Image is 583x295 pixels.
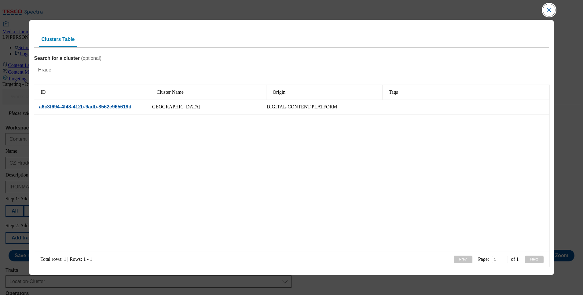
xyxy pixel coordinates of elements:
span: ID [40,89,46,95]
span: Clusters Table [41,37,75,42]
span: Page: [478,257,489,262]
div: Total rows: 1 | Rows: 1 - 1 [34,253,98,266]
button: Prev [454,256,472,263]
div: Modal [34,30,549,284]
span: Tags [389,89,398,95]
div: Modal [29,20,554,275]
div: a6c3f694-4f48-412b-9adb-8562e965619d [34,104,131,110]
span: Origin [273,89,285,95]
span: of 1 [511,257,519,262]
div: DIGITAL-CONTENT-PLATFORM [266,104,337,110]
label: Search for a cluster [34,55,549,61]
input: Type cluster name / cluster uuid / cluster tag [34,64,549,76]
button: Close Modal [543,4,555,16]
span: ( optional ) [81,56,101,61]
span: Cluster Name [156,89,183,95]
div: [GEOGRAPHIC_DATA] [150,104,200,110]
button: Next [525,256,543,263]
